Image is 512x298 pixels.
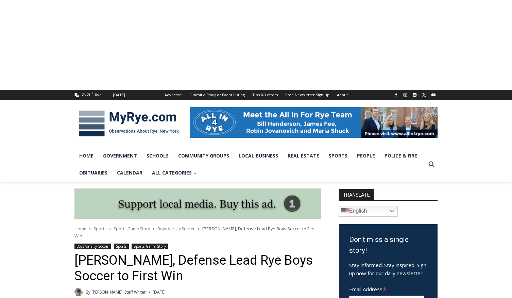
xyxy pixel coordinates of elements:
[429,91,438,99] a: YouTube
[392,91,400,99] a: Facebook
[95,92,102,98] div: Rye
[81,92,90,97] span: 76.71
[380,147,422,164] a: Police & Fire
[152,169,197,177] span: All Categories
[74,244,111,249] a: Boys Varsity Soccer
[425,158,438,170] button: View Search Form
[161,90,186,100] a: Advertise
[283,147,324,164] a: Real Estate
[98,147,142,164] a: Government
[186,90,249,100] a: Submit a Story or Event Listing
[74,288,83,296] img: (PHOTO: MyRye.com 2024 Head Intern, Editor and now Staff Writer Charlie Morris. Contributed.)Char...
[339,206,398,217] a: English
[324,147,352,164] a: Sports
[112,164,147,181] a: Calendar
[190,107,438,138] img: All in for Rye
[74,188,321,219] img: support local media, buy this ad
[234,147,283,164] a: Local Business
[153,289,166,295] time: [DATE]
[411,91,419,99] a: Linkedin
[74,147,98,164] a: Home
[161,90,352,100] nav: Secondary Navigation
[91,289,146,295] a: [PERSON_NAME], Staff Writer
[74,225,321,239] nav: Breadcrumbs
[74,226,316,238] span: [PERSON_NAME], Defense Lead Rye Boys Soccer to First Win
[74,164,112,181] a: Obituaries
[401,91,409,99] a: Instagram
[142,147,173,164] a: Schools
[420,91,428,99] a: X
[109,227,111,231] span: >
[352,147,380,164] a: People
[94,226,106,232] a: Sports
[114,226,150,232] a: Sports Game Story
[333,90,352,100] a: About
[74,253,321,284] h1: [PERSON_NAME], Defense Lead Rye Boys Soccer to First Win
[74,288,83,296] a: Author image
[173,147,234,164] a: Community Groups
[339,189,374,200] strong: TRANSLATE
[114,244,129,249] a: Sports
[341,207,349,215] img: en
[349,261,427,277] p: Stay informed. Stay inspired. Sign up now for our daily newsletter.
[249,90,281,100] a: Tips & Letters
[89,227,91,231] span: >
[74,106,183,141] img: MyRye.com
[349,234,427,256] h3: Don't miss a single story!
[91,91,93,95] span: F
[147,164,201,181] a: All Categories
[113,92,125,98] div: [DATE]
[157,226,195,232] a: Boys Varsity Soccer
[349,282,424,295] label: Email Address
[132,244,168,249] a: Sports Game Story
[74,226,86,232] a: Home
[74,147,425,182] nav: Primary Navigation
[153,227,155,231] span: >
[198,227,200,231] span: >
[86,289,90,295] span: By
[281,90,333,100] a: Free Newsletter Sign Up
